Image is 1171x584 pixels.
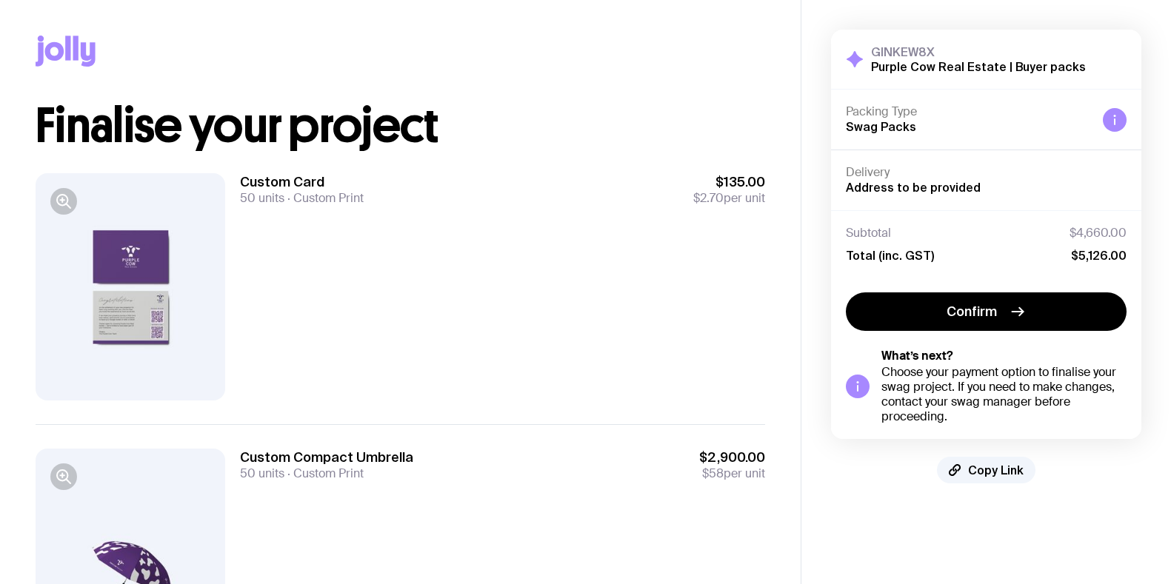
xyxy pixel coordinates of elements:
[846,165,1127,180] h4: Delivery
[693,190,724,206] span: $2.70
[702,466,724,481] span: $58
[846,104,1091,119] h4: Packing Type
[699,466,765,481] span: per unit
[846,292,1127,331] button: Confirm
[1071,248,1127,263] span: $5,126.00
[1070,226,1127,241] span: $4,660.00
[284,466,364,481] span: Custom Print
[947,303,997,320] span: Confirm
[846,248,934,263] span: Total (inc. GST)
[937,457,1035,483] button: Copy Link
[846,181,981,194] span: Address to be provided
[240,449,413,466] h3: Custom Compact Umbrella
[968,463,1024,477] span: Copy Link
[871,59,1086,74] h2: Purple Cow Real Estate | Buyer packs
[284,190,364,206] span: Custom Print
[881,365,1127,424] div: Choose your payment option to finalise your swag project. If you need to make changes, contact yo...
[846,120,916,133] span: Swag Packs
[846,226,891,241] span: Subtotal
[881,349,1127,363] h5: What’s next?
[240,190,284,206] span: 50 units
[699,449,765,466] span: $2,900.00
[240,466,284,481] span: 50 units
[240,173,364,191] h3: Custom Card
[693,173,765,191] span: $135.00
[693,191,765,206] span: per unit
[871,44,1086,59] h3: GINKEW8X
[36,102,765,150] h1: Finalise your project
